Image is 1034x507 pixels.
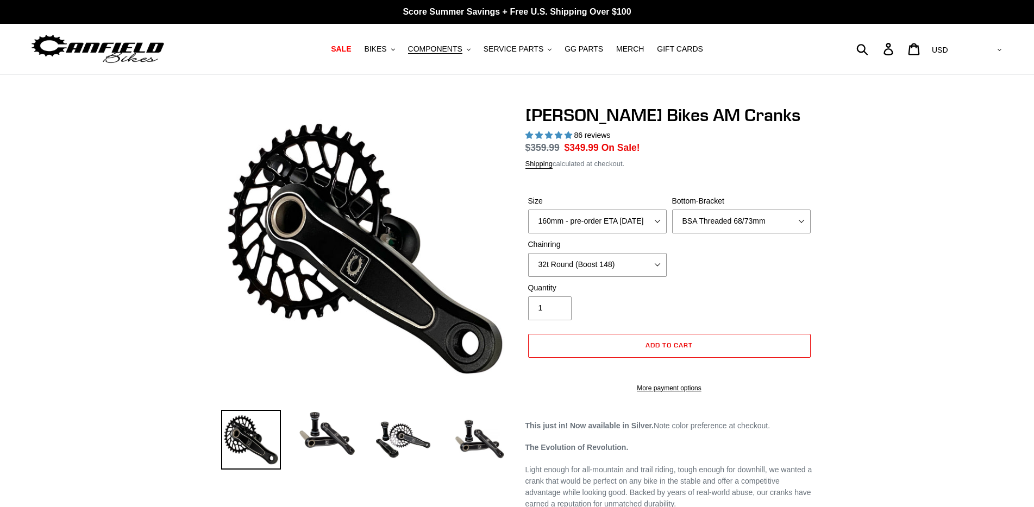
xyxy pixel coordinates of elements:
img: Load image into Gallery viewer, Canfield Bikes AM Cranks [221,410,281,470]
span: 4.97 stars [525,131,574,140]
span: GG PARTS [565,45,603,54]
label: Quantity [528,282,667,294]
label: Size [528,195,667,207]
span: Add to cart [646,341,693,349]
span: MERCH [616,45,644,54]
h1: [PERSON_NAME] Bikes AM Cranks [525,105,813,125]
a: GIFT CARDS [651,42,709,56]
strong: The Evolution of Revolution. [525,443,629,452]
span: On Sale! [601,141,640,155]
img: Load image into Gallery viewer, CANFIELD-AM_DH-CRANKS [449,410,509,470]
img: Canfield Bikes [30,32,166,66]
a: More payment options [528,383,811,393]
span: BIKES [364,45,386,54]
button: BIKES [359,42,400,56]
span: GIFT CARDS [657,45,703,54]
span: 86 reviews [574,131,610,140]
span: SALE [331,45,351,54]
div: calculated at checkout. [525,159,813,169]
span: $349.99 [565,142,599,153]
span: SERVICE PARTS [484,45,543,54]
img: Load image into Gallery viewer, Canfield Bikes AM Cranks [373,410,433,470]
strong: This just in! Now available in Silver. [525,421,654,430]
a: SALE [325,42,356,56]
button: Add to cart [528,334,811,358]
label: Chainring [528,239,667,250]
a: MERCH [611,42,649,56]
label: Bottom-Bracket [672,195,811,207]
span: COMPONENTS [408,45,462,54]
a: GG PARTS [559,42,609,56]
a: Shipping [525,160,553,169]
p: Note color preference at checkout. [525,420,813,432]
s: $359.99 [525,142,560,153]
button: SERVICE PARTS [478,42,557,56]
button: COMPONENTS [403,42,476,56]
input: Search [862,37,890,61]
img: Load image into Gallery viewer, Canfield Cranks [297,410,357,458]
